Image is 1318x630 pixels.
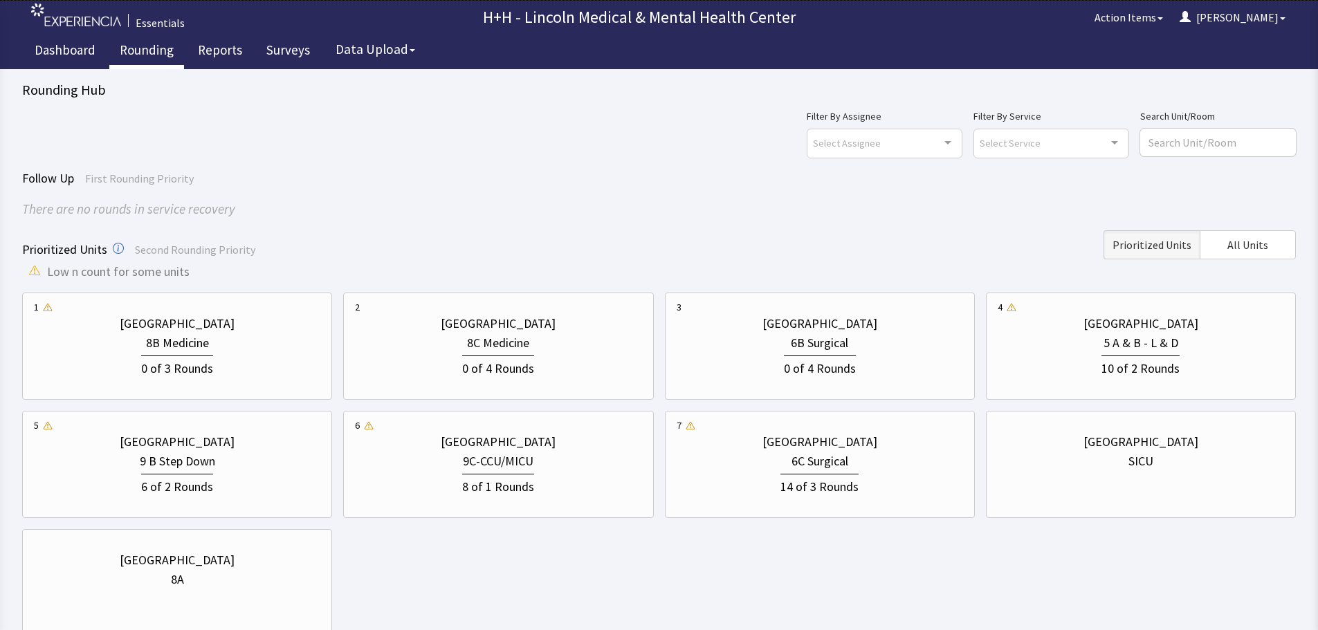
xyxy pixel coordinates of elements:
[780,474,859,497] div: 14 of 3 Rounds
[47,262,190,281] span: Low n count for some units
[355,418,360,432] div: 6
[677,418,681,432] div: 7
[24,35,106,69] a: Dashboard
[1104,333,1178,353] div: 5 A & B - L & D
[22,241,107,257] span: Prioritized Units
[120,432,235,452] div: [GEOGRAPHIC_DATA]
[1200,230,1296,259] button: All Units
[140,452,215,471] div: 9 B Step Down
[22,169,1296,188] div: Follow Up
[762,432,877,452] div: [GEOGRAPHIC_DATA]
[1140,129,1296,156] input: Search Unit/Room
[187,35,253,69] a: Reports
[109,35,184,69] a: Rounding
[31,3,121,26] img: experiencia_logo.png
[998,300,1003,314] div: 4
[256,35,320,69] a: Surveys
[120,550,235,570] div: [GEOGRAPHIC_DATA]
[136,15,185,31] div: Essentials
[791,452,848,471] div: 6C Surgical
[813,135,881,151] span: Select Assignee
[463,452,533,471] div: 9C-CCU/MICU
[973,108,1129,124] label: Filter By Service
[980,135,1041,151] span: Select Service
[1083,314,1198,333] div: [GEOGRAPHIC_DATA]
[1086,3,1171,31] button: Action Items
[22,80,1296,100] div: Rounding Hub
[135,243,255,257] span: Second Rounding Priority
[355,300,360,314] div: 2
[462,355,534,378] div: 0 of 4 Rounds
[1104,230,1200,259] button: Prioritized Units
[1083,432,1198,452] div: [GEOGRAPHIC_DATA]
[192,6,1086,28] p: H+H - Lincoln Medical & Mental Health Center
[141,474,213,497] div: 6 of 2 Rounds
[1140,108,1296,124] label: Search Unit/Room
[784,355,856,378] div: 0 of 4 Rounds
[791,333,848,353] div: 6B Surgical
[171,570,184,589] div: 8A
[34,418,39,432] div: 5
[462,474,534,497] div: 8 of 1 Rounds
[146,333,209,353] div: 8B Medicine
[85,172,194,185] span: First Rounding Priority
[1113,237,1191,253] span: Prioritized Units
[141,355,213,378] div: 0 of 3 Rounds
[1227,237,1268,253] span: All Units
[762,314,877,333] div: [GEOGRAPHIC_DATA]
[807,108,962,124] label: Filter By Assignee
[22,199,1296,219] div: There are no rounds in service recovery
[34,300,39,314] div: 1
[467,333,529,353] div: 8C Medicine
[327,37,423,62] button: Data Upload
[1171,3,1294,31] button: [PERSON_NAME]
[1128,452,1153,471] div: SICU
[120,314,235,333] div: [GEOGRAPHIC_DATA]
[441,314,556,333] div: [GEOGRAPHIC_DATA]
[1101,355,1180,378] div: 10 of 2 Rounds
[441,432,556,452] div: [GEOGRAPHIC_DATA]
[677,300,681,314] div: 3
